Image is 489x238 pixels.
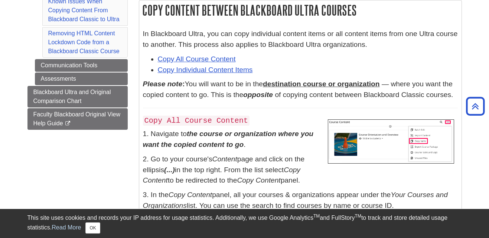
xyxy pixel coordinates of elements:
[143,190,458,211] p: 3. In the panel, all your courses & organizations appear under the list. You can use the search t...
[143,79,458,100] p: You will want to be in the — where you want the copied content to go. This is the of copying cont...
[212,155,237,163] em: Content
[263,80,380,88] u: destination course or organization
[143,80,185,88] strong: :
[237,176,280,184] em: Copy Content
[35,59,128,72] a: Communication Tools
[313,213,320,219] sup: TM
[243,91,273,99] strong: opposite
[143,29,458,50] p: In Blackboard Ultra, you can copy individual content items or all content items from one Ultra co...
[143,130,314,148] strong: the course or organization where you want the copied content to go
[27,213,462,234] div: This site uses cookies and records your IP address for usage statistics. Additionally, we use Goo...
[143,191,448,209] em: Your Courses and Organizations
[65,121,71,126] i: This link opens in a new window
[48,30,120,54] a: Removing HTML Content Lockdown Code from a Blackboard Classic Course
[27,86,128,107] a: Blackboard Ultra and Original Comparison Chart
[143,154,458,186] p: 2. Go to your course's page and click on the ellipsis in the top right. From the list select to b...
[35,73,128,85] a: Assessments
[169,191,212,199] em: Copy Content
[52,224,81,231] a: Read More
[463,101,487,111] a: Back to Top
[27,108,128,130] a: Faculty Blackboard Original View Help Guide
[355,213,361,219] sup: TM
[143,80,183,88] em: Please note
[33,89,111,104] span: Blackboard Ultra and Original Comparison Chart
[158,55,236,63] a: Copy All Course Content
[143,116,250,126] code: Copy All Course Content
[33,111,120,126] span: Faculty Blackboard Original View Help Guide
[85,222,100,234] button: Close
[143,166,300,184] em: Copy Content
[139,0,462,20] h2: Copy Content Between Blackboard Ultra Courses
[164,166,175,174] em: (...)
[158,66,253,74] a: Copy Individual Content Items
[143,129,458,150] p: 1. Navigate to .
